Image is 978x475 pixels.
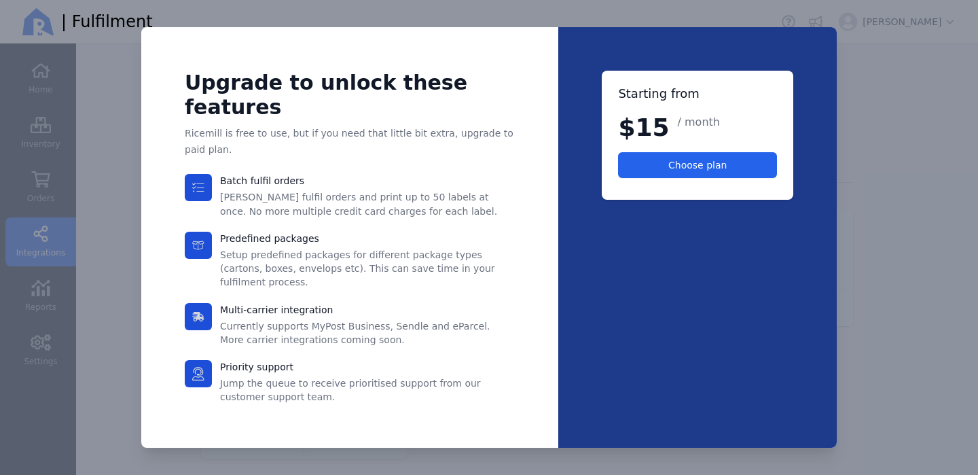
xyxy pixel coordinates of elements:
[220,360,515,374] h3: Priority support
[668,160,727,171] span: Choose plan
[185,71,467,119] span: Upgrade to unlock these features
[185,128,513,155] span: Ricemill is free to use, but if you need that little bit extra, upgrade to paid plan.
[678,114,720,130] span: / month
[618,152,777,178] button: Choose plan
[220,303,515,317] h3: Multi-carrier integration
[618,84,699,103] h2: Starting from
[220,174,515,188] h3: Batch fulfil orders
[220,249,495,288] span: Setup predefined packages for different package types (cartons, boxes, envelops etc). This can sa...
[220,192,497,216] span: [PERSON_NAME] fulfil orders and print up to 50 labels at once. No more multiple credit card charg...
[220,378,481,402] span: Jump the queue to receive prioritised support from our customer support team.
[61,11,153,33] span: | Fulfilment
[618,114,669,141] span: $15
[220,321,490,345] span: Currently supports MyPost Business, Sendle and eParcel. More carrier integrations coming soon.
[220,232,515,245] h3: Predefined packages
